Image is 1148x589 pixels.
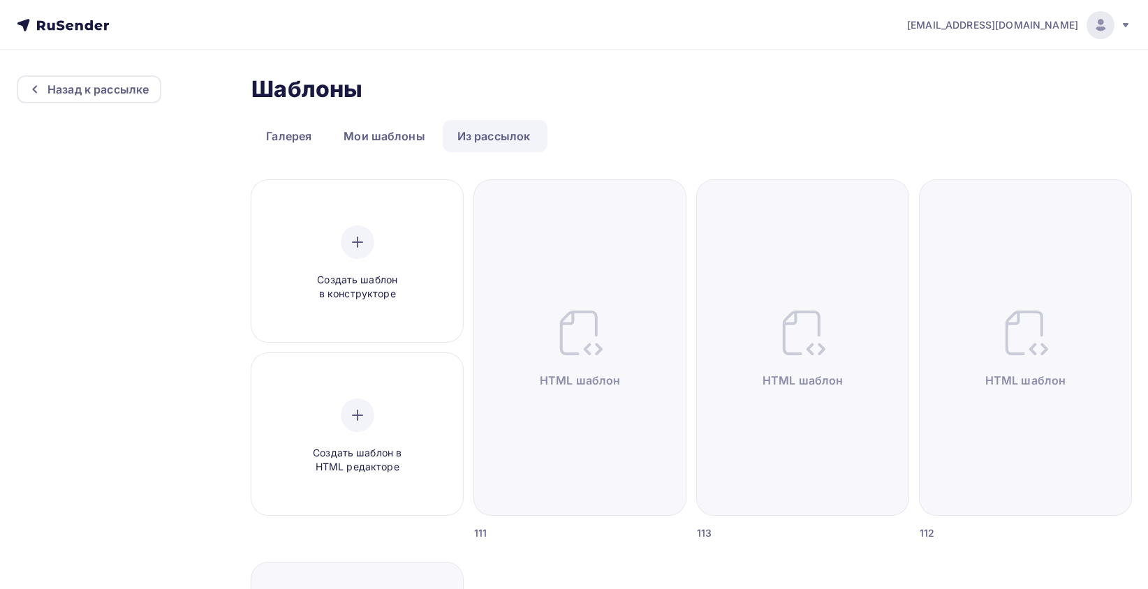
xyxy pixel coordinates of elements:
[763,372,844,389] span: HTML шаблон
[329,120,440,152] a: Мои шаблоны
[291,273,424,301] span: Создать шаблон в конструкторе
[443,120,545,152] a: Из рассылок
[251,120,326,152] a: Галерея
[47,81,149,98] div: Назад к рассылке
[291,446,424,475] span: Создать шаблон в HTML редакторе
[920,526,1078,540] div: 112
[907,11,1131,39] a: [EMAIL_ADDRESS][DOMAIN_NAME]
[540,372,621,389] span: HTML шаблон
[251,75,362,103] h2: Шаблоны
[474,526,633,540] div: 111
[985,372,1066,389] span: HTML шаблон
[697,526,855,540] div: 113
[907,18,1078,32] span: [EMAIL_ADDRESS][DOMAIN_NAME]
